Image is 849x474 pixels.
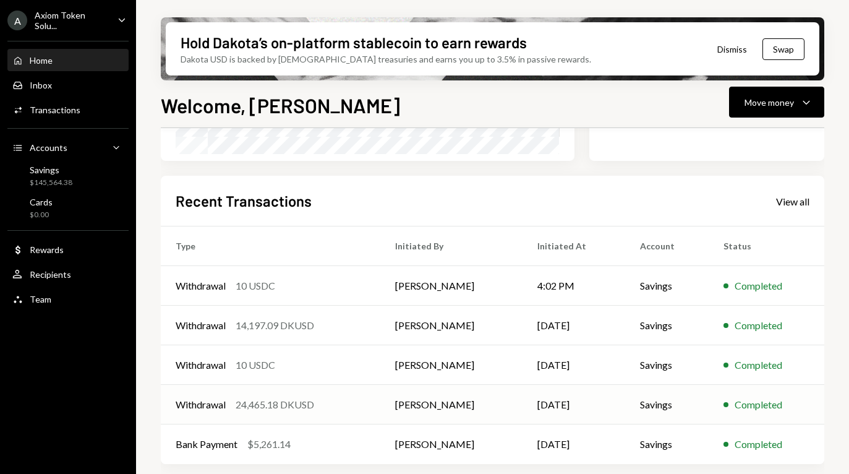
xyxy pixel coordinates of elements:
[523,424,625,464] td: [DATE]
[30,80,52,90] div: Inbox
[176,278,226,293] div: Withdrawal
[161,226,380,266] th: Type
[523,226,625,266] th: Initiated At
[762,38,804,60] button: Swap
[625,424,709,464] td: Savings
[30,165,72,175] div: Savings
[523,345,625,385] td: [DATE]
[380,385,523,424] td: [PERSON_NAME]
[625,306,709,345] td: Savings
[523,266,625,306] td: 4:02 PM
[380,306,523,345] td: [PERSON_NAME]
[735,437,782,452] div: Completed
[7,263,129,285] a: Recipients
[380,266,523,306] td: [PERSON_NAME]
[30,142,67,153] div: Accounts
[7,288,129,310] a: Team
[176,318,226,333] div: Withdrawal
[625,226,709,266] th: Account
[35,10,108,31] div: Axiom Token Solu...
[7,161,129,191] a: Savings$145,564.38
[247,437,291,452] div: $5,261.14
[7,74,129,96] a: Inbox
[709,226,824,266] th: Status
[7,238,129,261] a: Rewards
[30,197,53,207] div: Cards
[7,11,27,30] div: A
[176,437,237,452] div: Bank Payment
[625,385,709,424] td: Savings
[380,226,523,266] th: Initiated By
[30,178,72,188] div: $145,564.38
[30,269,71,280] div: Recipients
[380,424,523,464] td: [PERSON_NAME]
[236,278,275,293] div: 10 USDC
[30,244,64,255] div: Rewards
[735,358,782,373] div: Completed
[735,397,782,412] div: Completed
[523,385,625,424] td: [DATE]
[7,98,129,121] a: Transactions
[7,49,129,71] a: Home
[735,278,782,293] div: Completed
[776,194,809,208] a: View all
[380,345,523,385] td: [PERSON_NAME]
[30,55,53,66] div: Home
[176,397,226,412] div: Withdrawal
[236,397,314,412] div: 24,465.18 DKUSD
[30,294,51,304] div: Team
[236,318,314,333] div: 14,197.09 DKUSD
[181,53,591,66] div: Dakota USD is backed by [DEMOGRAPHIC_DATA] treasuries and earns you up to 3.5% in passive rewards.
[702,35,762,64] button: Dismiss
[7,136,129,158] a: Accounts
[625,345,709,385] td: Savings
[176,191,312,211] h2: Recent Transactions
[236,358,275,373] div: 10 USDC
[30,105,80,115] div: Transactions
[176,358,226,373] div: Withdrawal
[523,306,625,345] td: [DATE]
[30,210,53,220] div: $0.00
[776,196,809,208] div: View all
[729,87,824,118] button: Move money
[735,318,782,333] div: Completed
[744,96,794,109] div: Move money
[181,32,527,53] div: Hold Dakota’s on-platform stablecoin to earn rewards
[161,93,400,118] h1: Welcome, [PERSON_NAME]
[7,193,129,223] a: Cards$0.00
[625,266,709,306] td: Savings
